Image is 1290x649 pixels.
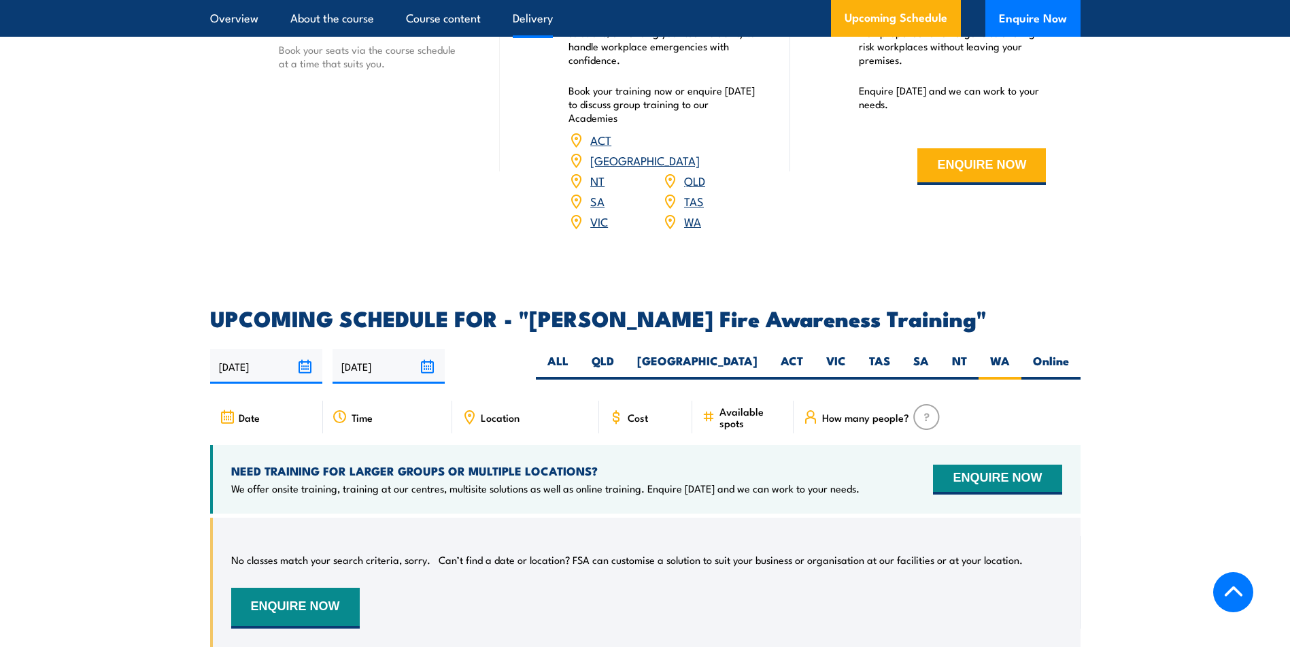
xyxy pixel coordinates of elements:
h2: UPCOMING SCHEDULE FOR - "[PERSON_NAME] Fire Awareness Training" [210,308,1081,327]
a: TAS [684,193,704,209]
p: Book your training now or enquire [DATE] to discuss group training to our Academies [568,84,756,124]
label: QLD [580,353,626,380]
span: Available spots [719,405,784,429]
a: WA [684,213,701,229]
p: No classes match your search criteria, sorry. [231,553,430,567]
label: [GEOGRAPHIC_DATA] [626,353,769,380]
span: How many people? [822,412,909,423]
input: From date [210,349,322,384]
p: Enquire [DATE] and we can work to your needs. [859,84,1047,111]
p: We offer onsite training, training at our centres, multisite solutions as well as online training... [231,482,860,495]
button: ENQUIRE NOW [917,148,1046,185]
button: ENQUIRE NOW [933,465,1062,495]
label: NT [940,353,979,380]
a: ACT [590,131,611,148]
a: VIC [590,213,608,229]
label: SA [902,353,940,380]
p: Can’t find a date or location? FSA can customise a solution to suit your business or organisation... [439,553,1023,567]
span: Location [481,412,520,423]
button: ENQUIRE NOW [231,588,360,629]
label: VIC [815,353,858,380]
label: TAS [858,353,902,380]
a: QLD [684,172,705,188]
a: NT [590,172,605,188]
a: SA [590,193,605,209]
p: Book your seats via the course schedule at a time that suits you. [279,43,466,70]
h4: NEED TRAINING FOR LARGER GROUPS OR MULTIPLE LOCATIONS? [231,463,860,478]
label: WA [979,353,1021,380]
label: Online [1021,353,1081,380]
input: To date [333,349,445,384]
span: Date [239,412,260,423]
span: Cost [628,412,648,423]
label: ACT [769,353,815,380]
a: [GEOGRAPHIC_DATA] [590,152,700,168]
label: ALL [536,353,580,380]
span: Time [352,412,373,423]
